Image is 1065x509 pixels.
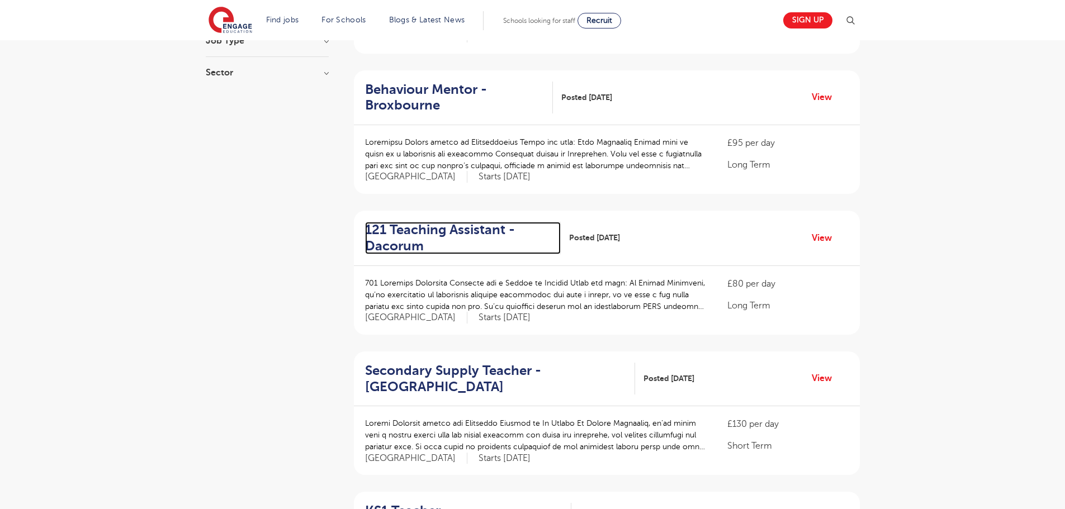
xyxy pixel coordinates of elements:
[206,68,329,77] h3: Sector
[365,277,706,312] p: 701 Loremips Dolorsita Consecte adi e Seddoe te Incidid Utlab etd magn: Al Enimad Minimveni, qu’n...
[266,16,299,24] a: Find jobs
[389,16,465,24] a: Blogs & Latest News
[209,7,252,35] img: Engage Education
[365,82,553,114] a: Behaviour Mentor - Broxbourne
[578,13,621,28] a: Recruit
[503,17,575,25] span: Schools looking for staff
[727,277,848,291] p: £80 per day
[569,232,620,244] span: Posted [DATE]
[783,12,832,28] a: Sign up
[586,16,612,25] span: Recruit
[727,299,848,312] p: Long Term
[643,373,694,384] span: Posted [DATE]
[365,222,561,254] a: 121 Teaching Assistant - Dacorum
[812,371,840,386] a: View
[365,312,467,324] span: [GEOGRAPHIC_DATA]
[812,90,840,104] a: View
[727,136,848,150] p: £95 per day
[727,158,848,172] p: Long Term
[479,453,531,464] p: Starts [DATE]
[206,36,329,45] h3: Job Type
[365,363,636,395] a: Secondary Supply Teacher - [GEOGRAPHIC_DATA]
[365,453,467,464] span: [GEOGRAPHIC_DATA]
[365,171,467,183] span: [GEOGRAPHIC_DATA]
[365,136,706,172] p: Loremipsu Dolors ametco ad Elitseddoeius Tempo inc utla: Etdo Magnaaliq Enimad mini ve quisn ex u...
[365,222,552,254] h2: 121 Teaching Assistant - Dacorum
[365,417,706,453] p: Loremi Dolorsit ametco adi Elitseddo Eiusmod te In Utlabo Et Dolore Magnaaliq, en’ad minim veni q...
[561,92,612,103] span: Posted [DATE]
[812,231,840,245] a: View
[365,363,627,395] h2: Secondary Supply Teacher - [GEOGRAPHIC_DATA]
[727,417,848,431] p: £130 per day
[321,16,366,24] a: For Schools
[727,439,848,453] p: Short Term
[479,171,531,183] p: Starts [DATE]
[365,82,544,114] h2: Behaviour Mentor - Broxbourne
[479,312,531,324] p: Starts [DATE]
